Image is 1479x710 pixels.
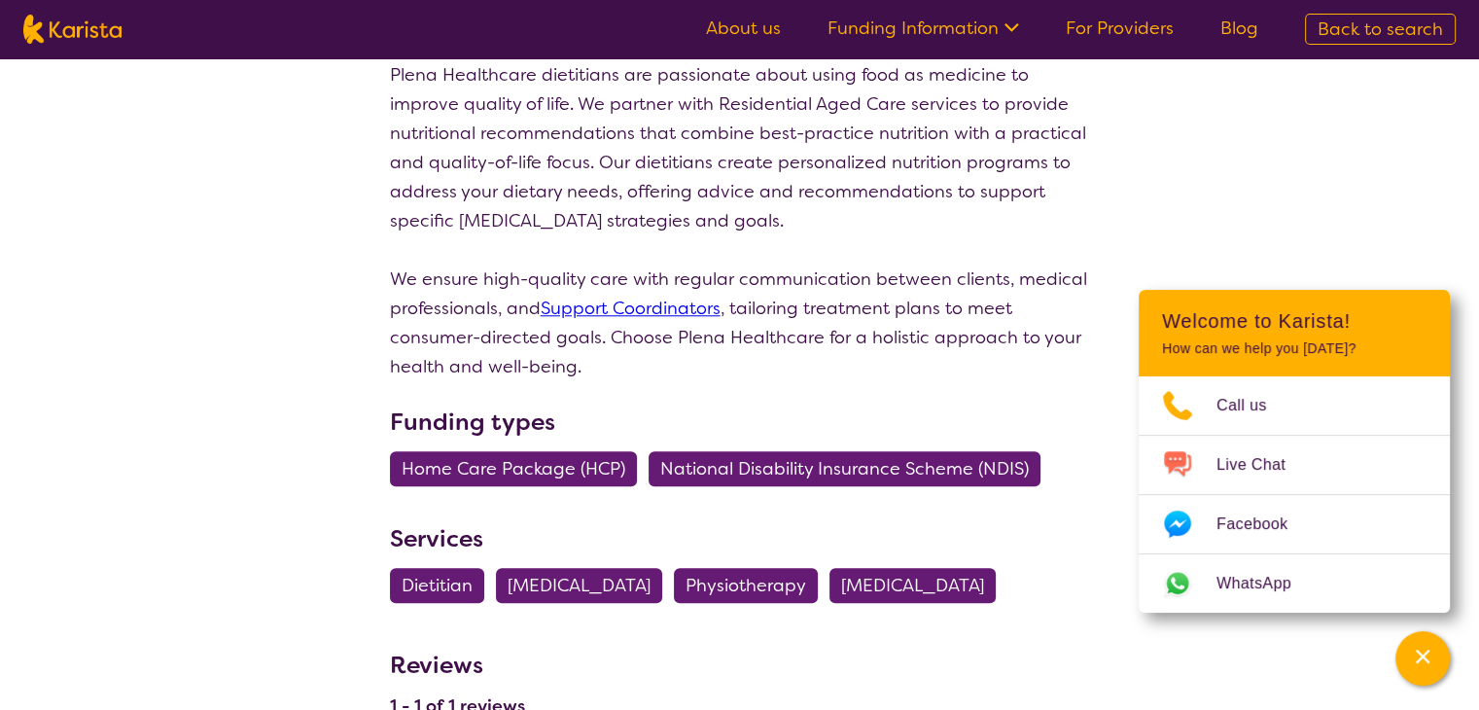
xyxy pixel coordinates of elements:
[1216,510,1311,539] span: Facebook
[1216,450,1309,479] span: Live Chat
[496,574,674,597] a: [MEDICAL_DATA]
[402,568,473,603] span: Dietitian
[390,457,649,480] a: Home Care Package (HCP)
[541,297,721,320] a: Support Coordinators
[1318,18,1443,41] span: Back to search
[508,568,651,603] span: [MEDICAL_DATA]
[1139,376,1450,613] ul: Choose channel
[1305,14,1456,45] a: Back to search
[1162,340,1426,357] p: How can we help you [DATE]?
[1220,17,1258,40] a: Blog
[829,574,1007,597] a: [MEDICAL_DATA]
[390,60,1090,235] p: Plena Healthcare dietitians are passionate about using food as medicine to improve quality of lif...
[23,15,122,44] img: Karista logo
[686,568,806,603] span: Physiotherapy
[390,265,1090,381] p: We ensure high-quality care with regular communication between clients, medical professionals, an...
[390,638,525,683] h3: Reviews
[390,405,1090,440] h3: Funding types
[1216,391,1290,420] span: Call us
[1216,569,1315,598] span: WhatsApp
[841,568,984,603] span: [MEDICAL_DATA]
[402,451,625,486] span: Home Care Package (HCP)
[1139,290,1450,613] div: Channel Menu
[1139,554,1450,613] a: Web link opens in a new tab.
[1395,631,1450,686] button: Channel Menu
[390,574,496,597] a: Dietitian
[1066,17,1174,40] a: For Providers
[660,451,1029,486] span: National Disability Insurance Scheme (NDIS)
[706,17,781,40] a: About us
[1162,309,1426,333] h2: Welcome to Karista!
[828,17,1019,40] a: Funding Information
[674,574,829,597] a: Physiotherapy
[390,521,1090,556] h3: Services
[649,457,1052,480] a: National Disability Insurance Scheme (NDIS)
